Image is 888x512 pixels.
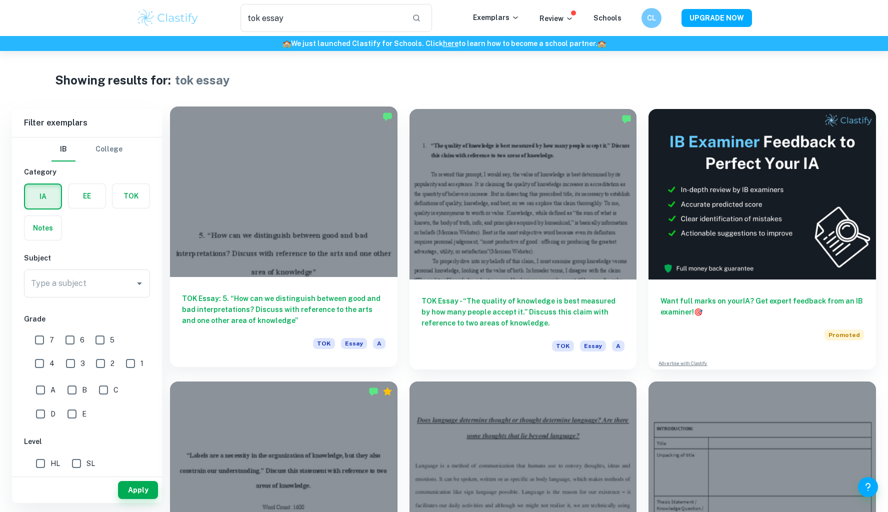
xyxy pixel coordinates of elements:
[24,313,150,324] h6: Grade
[282,39,291,47] span: 🏫
[240,4,404,32] input: Search for any exemplars...
[51,137,75,161] button: IB
[175,71,230,89] h1: tok essay
[621,114,631,124] img: Marked
[24,216,61,240] button: Notes
[373,338,385,349] span: A
[50,384,55,395] span: A
[382,111,392,121] img: Marked
[597,39,606,47] span: 🏫
[49,334,54,345] span: 7
[182,293,385,326] h6: TOK Essay: 5. “How can we distinguish between good and bad interpretations? Discuss with referenc...
[82,408,86,419] span: E
[646,12,657,23] h6: CL
[82,384,87,395] span: B
[170,109,397,369] a: TOK Essay: 5. “How can we distinguish between good and bad interpretations? Discuss with referenc...
[539,13,573,24] p: Review
[51,137,122,161] div: Filter type choice
[140,358,143,369] span: 1
[313,338,335,349] span: TOK
[86,458,95,469] span: SL
[648,109,876,279] img: Thumbnail
[80,358,85,369] span: 3
[110,334,114,345] span: 5
[341,338,367,349] span: Essay
[50,408,55,419] span: D
[382,386,392,396] div: Premium
[24,436,150,447] h6: Level
[421,295,625,328] h6: TOK Essay - “The quality of knowledge is best measured by how many people accept it.” Discuss thi...
[113,384,118,395] span: C
[110,358,114,369] span: 2
[858,477,878,497] button: Help and Feedback
[368,386,378,396] img: Marked
[68,184,105,208] button: EE
[2,38,886,49] h6: We just launched Clastify for Schools. Click to learn how to become a school partner.
[95,137,122,161] button: College
[136,8,199,28] img: Clastify logo
[25,184,61,208] button: IA
[593,14,621,22] a: Schools
[49,358,54,369] span: 4
[660,295,864,317] h6: Want full marks on your IA ? Get expert feedback from an IB examiner!
[681,9,752,27] button: UPGRADE NOW
[24,252,150,263] h6: Subject
[648,109,876,369] a: Want full marks on yourIA? Get expert feedback from an IB examiner!PromotedAdvertise with Clastify
[694,308,702,316] span: 🎯
[118,481,158,499] button: Apply
[50,458,60,469] span: HL
[658,360,707,367] a: Advertise with Clastify
[55,71,171,89] h1: Showing results for:
[641,8,661,28] button: CL
[473,12,519,23] p: Exemplars
[24,166,150,177] h6: Category
[409,109,637,369] a: TOK Essay - “The quality of knowledge is best measured by how many people accept it.” Discuss thi...
[12,109,162,137] h6: Filter exemplars
[580,340,606,351] span: Essay
[824,329,864,340] span: Promoted
[612,340,624,351] span: A
[552,340,574,351] span: TOK
[443,39,458,47] a: here
[112,184,149,208] button: TOK
[132,276,146,290] button: Open
[80,334,84,345] span: 6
